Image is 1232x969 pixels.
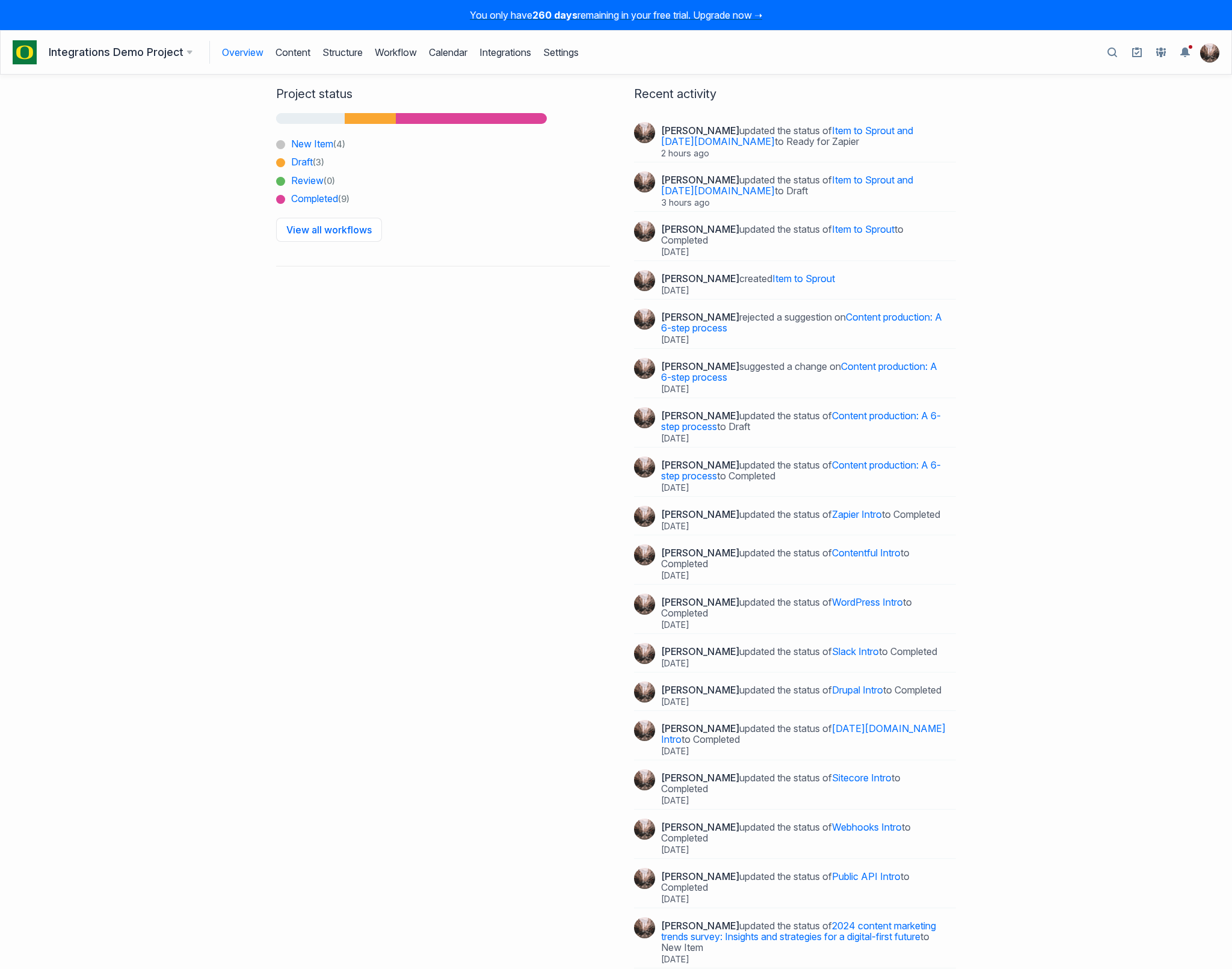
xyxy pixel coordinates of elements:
span: [PERSON_NAME] [661,772,739,784]
a: WordPress Intro [832,596,903,608]
a: Content production: A 6-step process [661,360,937,383]
a: Content production: A 6-step process [661,311,942,334]
a: Webhooks Intro [832,821,902,833]
p: updated the status of to Completed [634,538,956,570]
p: updated the status of to Completed [634,500,956,520]
span: [PERSON_NAME] [661,722,739,734]
span: Review [276,171,335,189]
button: Toggle the notification sidebar [1175,43,1195,62]
a: Content [276,41,310,64]
p: updated the status of to Completed [634,637,956,657]
a: Item to Sprout [832,223,895,235]
img: 761348_sOzLGVFXhtAriDObCMfUmNA1zD4CHNIupe0XyPWoHn86YZWlKnjMKRB8glEQJfU3.jpg [634,122,655,143]
a: Calendar [429,41,467,64]
span: [PERSON_NAME] [661,870,739,882]
a: Item to Sprout [772,272,835,285]
a: Workflow [375,41,417,64]
img: 761348_sOzLGVFXhtAriDObCMfUmNA1zD4CHNIupe0XyPWoHn86YZWlKnjMKRB8glEQJfU3.jpg [634,457,655,478]
a: Slack Intro [832,645,879,657]
a: View all workflows [276,218,382,242]
p: suggested a change on [634,352,956,383]
img: 761348_sOzLGVFXhtAriDObCMfUmNA1zD4CHNIupe0XyPWoHn86YZWlKnjMKRB8glEQJfU3.jpg [634,643,655,664]
a: Content production: A 6-step process [661,459,941,482]
img: 761348_sOzLGVFXhtAriDObCMfUmNA1zD4CHNIupe0XyPWoHn86YZWlKnjMKRB8glEQJfU3.jpg [634,819,655,840]
img: 761348_sOzLGVFXhtAriDObCMfUmNA1zD4CHNIupe0XyPWoHn86YZWlKnjMKRB8glEQJfU3.jpg [634,868,655,889]
span: Completed [276,189,350,208]
a: [DATE][DOMAIN_NAME] Intro [661,722,946,745]
span: (9) [338,194,350,204]
a: Structure [322,41,363,64]
span: Jun 27, 2025 at 11:20 AM [634,844,698,855]
span: (4) [333,139,345,149]
span: [PERSON_NAME] [661,547,739,559]
span: Jun 27, 2025 at 12:43 PM [634,620,698,630]
button: Open search [1101,42,1123,64]
p: updated the status of to New Item [634,911,956,953]
span: [PERSON_NAME] [661,459,739,471]
img: 761348_sOzLGVFXhtAriDObCMfUmNA1zD4CHNIupe0XyPWoHn86YZWlKnjMKRB8glEQJfU3.jpg [634,407,655,428]
p: rejected a suggestion on [634,303,956,334]
p: updated the status of to Completed [634,451,956,482]
p: updated the status of to Completed [634,215,956,246]
a: Review(0) [276,171,343,189]
span: Jun 26, 2025 at 11:39 AM [634,954,698,964]
span: Jul 15, 2025 at 10:52 AM [634,384,698,394]
span: (3) [313,157,324,167]
a: Drupal Intro [832,684,883,696]
span: Aug 12, 2025 at 01:27 PM [634,197,719,208]
img: 761348_sOzLGVFXhtAriDObCMfUmNA1zD4CHNIupe0XyPWoHn86YZWlKnjMKRB8glEQJfU3.jpg [634,221,655,242]
p: updated the status of to Completed [634,675,956,696]
span: [PERSON_NAME] [661,223,739,235]
span: [PERSON_NAME] [661,596,739,608]
img: 41991_onDmWpxRW7QGKQP5ZtL1h3jMzwtZUGflTABYVJbA2cUFHzy9bueJsHvq8n4ul6EI.png [13,40,37,64]
p: updated the status of to Completed [634,862,956,893]
span: [PERSON_NAME] [661,272,739,285]
h2: Recent activity [634,87,956,101]
span: [PERSON_NAME] [661,920,739,932]
img: 761348_sOzLGVFXhtAriDObCMfUmNA1zD4CHNIupe0XyPWoHn86YZWlKnjMKRB8glEQJfU3.jpg [634,720,655,741]
a: Item to Sprout and [DATE][DOMAIN_NAME] [661,174,913,197]
a: Completed(9) [276,189,357,208]
a: Content production: A 6-step process [661,410,941,432]
img: 761348_sOzLGVFXhtAriDObCMfUmNA1zD4CHNIupe0XyPWoHn86YZWlKnjMKRB8glEQJfU3.jpg [634,544,655,565]
span: [PERSON_NAME] [661,684,739,696]
span: [PERSON_NAME] [661,645,739,657]
span: Aug 11, 2025 at 12:04 PM [634,285,698,295]
span: Jul 15, 2025 at 10:52 AM [634,482,698,493]
span: Jun 27, 2025 at 12:38 PM [634,658,698,668]
a: Settings [543,41,579,64]
img: 761348_sOzLGVFXhtAriDObCMfUmNA1zD4CHNIupe0XyPWoHn86YZWlKnjMKRB8glEQJfU3.jpg [634,358,655,379]
a: Zapier Intro [832,508,882,520]
span: Draft [276,153,324,171]
a: Public API Intro [832,870,901,882]
span: [PERSON_NAME] [661,508,739,520]
p: updated the status of to Completed [634,588,956,619]
td: Draft: 18% [345,113,396,124]
button: Integrations Demo Project [49,44,192,61]
img: 761348_sOzLGVFXhtAriDObCMfUmNA1zD4CHNIupe0XyPWoHn86YZWlKnjMKRB8glEQJfU3.jpg [634,171,655,192]
p: updated the status of to Completed [634,813,956,844]
span: Aug 12, 2025 at 01:52 PM [634,148,718,158]
p: created [634,264,956,285]
span: Aug 11, 2025 at 12:07 PM [634,247,698,257]
strong: 260 days [532,9,577,21]
span: Jul 15, 2025 at 10:52 AM [634,334,698,345]
span: (0) [324,176,335,186]
span: Jun 27, 2025 at 12:37 PM [634,795,698,805]
a: New Item(4) [276,135,353,153]
span: [PERSON_NAME] [661,360,739,372]
img: 761348_sOzLGVFXhtAriDObCMfUmNA1zD4CHNIupe0XyPWoHn86YZWlKnjMKRB8glEQJfU3.jpg [634,594,655,615]
img: 761348_sOzLGVFXhtAriDObCMfUmNA1zD4CHNIupe0XyPWoHn86YZWlKnjMKRB8glEQJfU3.jpg [634,769,655,790]
img: 761348_sOzLGVFXhtAriDObCMfUmNA1zD4CHNIupe0XyPWoHn86YZWlKnjMKRB8glEQJfU3.jpg [634,506,655,527]
p: updated the status of to Draft [634,165,956,197]
span: Jun 27, 2025 at 12:37 PM [634,746,698,756]
p: updated the status of to Draft [634,401,956,432]
span: Jun 27, 2025 at 12:54 PM [634,521,698,531]
a: Contentful Intro [832,547,901,559]
span: Jun 27, 2025 at 12:37 PM [634,697,698,707]
img: 761348_sOzLGVFXhtAriDObCMfUmNA1zD4CHNIupe0XyPWoHn86YZWlKnjMKRB8glEQJfU3.jpg [634,270,655,291]
span: New Item [276,135,345,153]
p: updated the status of to Completed [634,763,956,795]
a: 2024 content marketing trends survey: Insights and strategies for a digital-first future [661,920,936,943]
